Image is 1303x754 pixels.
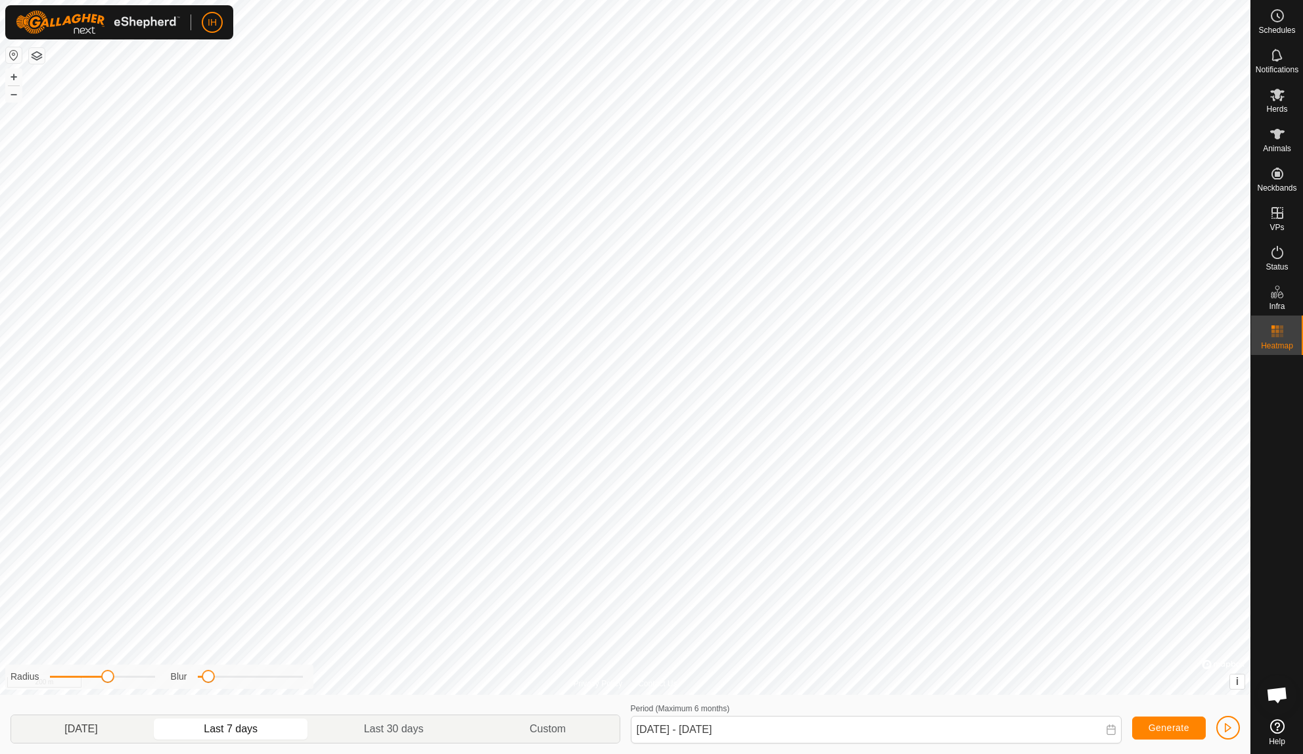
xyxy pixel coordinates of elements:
img: Gallagher Logo [16,11,180,34]
span: Heatmap [1261,342,1293,350]
span: Status [1266,263,1288,271]
label: Radius [11,670,39,684]
a: Help [1251,714,1303,751]
span: Infra [1269,302,1285,310]
label: Period (Maximum 6 months) [631,704,730,713]
button: Reset Map [6,47,22,63]
div: Open chat [1258,675,1297,715]
span: Neckbands [1257,184,1296,192]
span: Help [1269,738,1285,745]
span: Last 7 days [204,721,258,737]
button: – [6,86,22,102]
label: Blur [171,670,187,684]
span: IH [208,16,217,30]
span: Animals [1263,145,1291,153]
span: VPs [1269,224,1284,231]
button: Generate [1132,717,1206,740]
span: Herds [1266,105,1287,113]
span: Schedules [1258,26,1295,34]
span: Notifications [1256,66,1298,74]
span: i [1236,676,1239,687]
button: + [6,69,22,85]
span: Last 30 days [364,721,424,737]
a: Contact Us [638,678,677,690]
a: Privacy Policy [573,678,622,690]
span: Generate [1149,722,1189,733]
button: Map Layers [29,48,45,64]
span: [DATE] [64,721,97,737]
button: i [1230,674,1245,689]
span: Custom [530,721,566,737]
